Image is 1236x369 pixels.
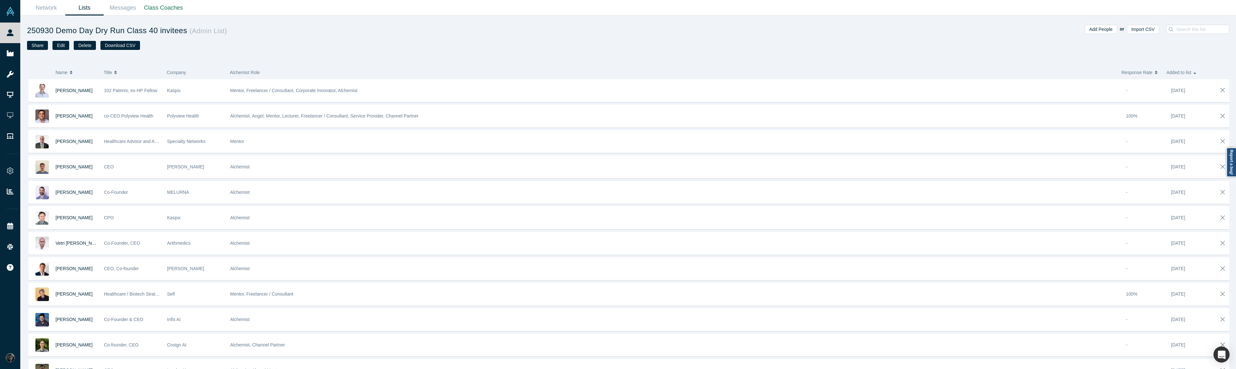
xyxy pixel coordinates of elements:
span: - [1126,241,1128,246]
span: [DATE] [1171,241,1185,246]
span: - [1126,266,1128,271]
span: CEO, Co-founder [104,266,139,271]
input: Search this list [1175,25,1233,33]
span: Co-Founder & CEO [104,317,143,322]
img: Franco Ciaffone's Profile Image [35,160,49,174]
a: Class Coaches [142,0,185,15]
button: Delete [74,41,96,50]
span: Alchemist, Angel, Mentor, Lecturer, Freelancer / Consultant, Service Provider, Channel Partner [230,113,418,118]
img: Kevin Harlen's Profile Image [35,135,49,148]
button: Import CSV [1127,25,1159,34]
a: [PERSON_NAME] [56,291,93,297]
span: Polyview Health [167,113,199,118]
span: Response Rate [1121,66,1153,79]
span: Arithmedics [167,241,191,246]
img: Andrew Caldwell's Profile Image [35,288,49,301]
a: [PERSON_NAME] [56,164,93,169]
span: Kaspix [167,88,181,93]
span: Mentor, Freelancer / Consultant [230,291,293,297]
span: [DATE] [1171,164,1185,169]
span: [DATE] [1171,190,1185,195]
span: Mentor, Freelancer / Consultant, Corporate Innovator, Alchemist [230,88,357,93]
span: Alchemist [230,164,250,169]
span: 102 Patents, ex-HP Fellow [104,88,157,93]
span: - [1126,139,1128,144]
span: Healthcare / Biotech Strategic Marketing Leader [104,291,200,297]
span: Company [167,70,186,75]
span: Alchemist [230,215,250,220]
a: [PERSON_NAME] [56,215,93,220]
img: Will Xie's Profile Image [35,338,49,352]
button: Title [104,66,160,79]
span: Alchemist [230,266,250,271]
span: Cosign AI [167,342,186,347]
button: Name [56,66,97,79]
a: Network [27,0,65,15]
span: [DATE] [1171,342,1185,347]
span: CPO [104,215,114,220]
a: [PERSON_NAME] [56,113,93,118]
span: [PERSON_NAME] [167,266,204,271]
span: Alchemist [230,190,250,195]
span: Healthcare Advisor and Advocate [104,139,170,144]
button: Download CSV [100,41,140,50]
a: Vetri [PERSON_NAME] [56,241,103,246]
span: [DATE] [1171,88,1185,93]
img: Andres Valdivieso's Profile Image [35,211,49,225]
span: Alchemist, Channel Partner [230,342,285,347]
span: Added to list [1166,66,1191,79]
span: - [1126,164,1128,169]
span: Name [56,66,68,79]
span: Co-founder, CEO [104,342,138,347]
span: [DATE] [1171,291,1185,297]
button: Added to list [1166,66,1205,79]
span: [PERSON_NAME] [167,164,204,169]
span: Specialty Networks [167,139,205,144]
a: Lists [65,0,104,15]
span: [DATE] [1171,317,1185,322]
img: Prayas Tiwari's Profile Image [35,313,49,326]
a: [PERSON_NAME] [56,88,93,93]
img: Dimitri Arges's Profile Image [35,109,49,123]
span: [PERSON_NAME] [56,190,93,195]
img: Will Allen's Profile Image [35,84,49,98]
a: [PERSON_NAME] [56,139,93,144]
img: Alchemist Vault Logo [6,7,15,16]
span: [DATE] [1171,139,1185,144]
a: [PERSON_NAME] [56,342,93,347]
span: - [1126,88,1128,93]
span: [DATE] [1171,215,1185,220]
span: Mentor [230,139,244,144]
span: Kaspix [167,215,181,220]
a: Report a bug! [1226,147,1236,177]
h1: 250930 Demo Day Dry Run Class 40 invitees [27,25,628,36]
span: MELURNA [167,190,189,195]
a: [PERSON_NAME] [56,317,93,322]
span: - [1126,342,1128,347]
span: [DATE] [1171,113,1185,118]
button: Share [27,41,48,50]
img: Sam Jadali's Profile Image [35,186,49,199]
b: or [1120,26,1124,32]
small: ( Admin List ) [187,27,227,34]
img: Rami Chousein's Account [6,353,15,362]
button: Response Rate [1121,66,1160,79]
a: [PERSON_NAME] [56,266,93,271]
a: Messages [104,0,142,15]
button: Edit [52,41,69,50]
span: Alchemist Role [230,70,260,75]
img: Vetri Venthan Elango's Profile Image [35,237,49,250]
span: Alchemist [230,241,250,246]
span: - [1126,190,1128,195]
span: Infis AI [167,317,181,322]
span: 100% [1126,113,1138,118]
span: Alchemist [230,317,250,322]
